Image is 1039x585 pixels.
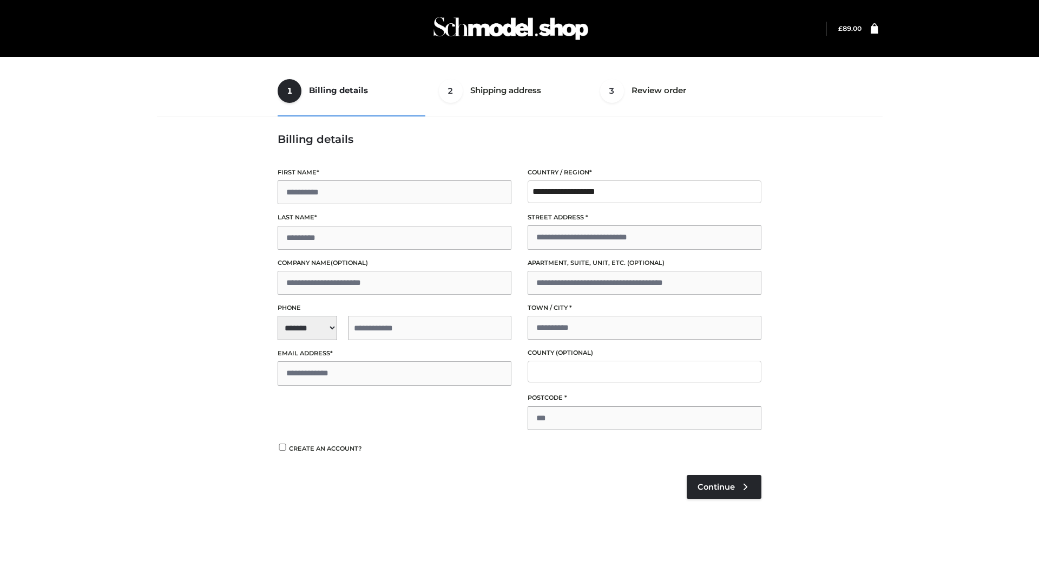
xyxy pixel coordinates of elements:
[278,258,511,268] label: Company name
[556,349,593,356] span: (optional)
[528,212,761,223] label: Street address
[838,24,862,32] bdi: 89.00
[528,348,761,358] label: County
[278,212,511,223] label: Last name
[528,167,761,178] label: Country / Region
[278,303,511,313] label: Phone
[278,348,511,359] label: Email address
[289,445,362,452] span: Create an account?
[278,167,511,178] label: First name
[528,303,761,313] label: Town / City
[528,258,761,268] label: Apartment, suite, unit, etc.
[838,24,843,32] span: £
[838,24,862,32] a: £89.00
[278,444,287,451] input: Create an account?
[528,393,761,403] label: Postcode
[430,7,592,50] img: Schmodel Admin 964
[331,259,368,266] span: (optional)
[698,482,735,492] span: Continue
[687,475,761,499] a: Continue
[278,133,761,146] h3: Billing details
[627,259,665,266] span: (optional)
